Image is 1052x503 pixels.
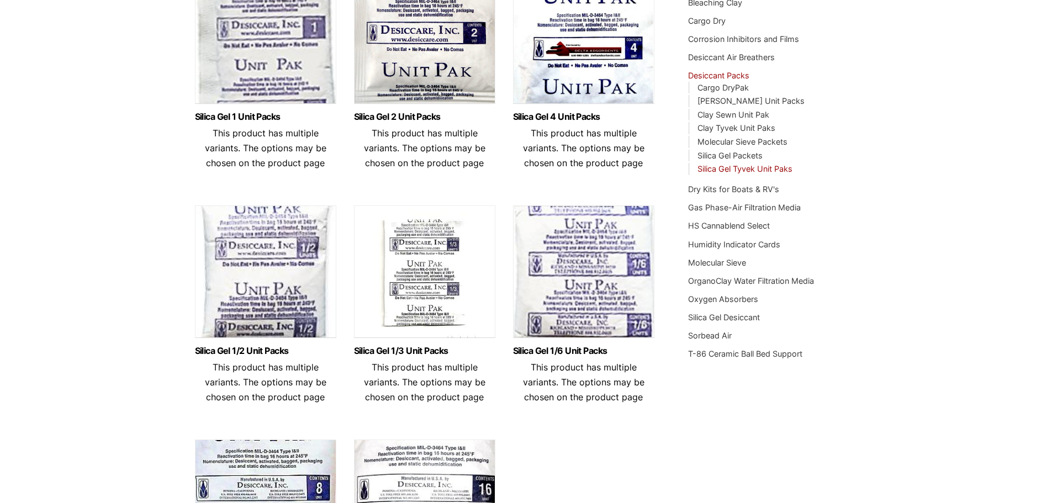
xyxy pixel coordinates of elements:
[513,346,654,356] a: Silica Gel 1/6 Unit Packs
[697,137,787,146] a: Molecular Sieve Packets
[195,112,336,121] a: Silica Gel 1 Unit Packs
[688,331,732,340] a: Sorbead Air
[688,184,779,194] a: Dry Kits for Boats & RV's
[688,52,775,62] a: Desiccant Air Breathers
[195,346,336,356] a: Silica Gel 1/2 Unit Packs
[697,123,775,133] a: Clay Tyvek Unit Paks
[688,349,802,358] a: T-86 Ceramic Ball Bed Support
[688,313,760,322] a: Silica Gel Desiccant
[688,71,749,80] a: Desiccant Packs
[354,112,495,121] a: Silica Gel 2 Unit Packs
[697,96,805,105] a: [PERSON_NAME] Unit Packs
[697,164,792,173] a: Silica Gel Tyvek Unit Paks
[688,203,801,212] a: Gas Phase-Air Filtration Media
[688,294,758,304] a: Oxygen Absorbers
[688,221,770,230] a: HS Cannablend Select
[688,34,799,44] a: Corrosion Inhibitors and Films
[364,128,485,168] span: This product has multiple variants. The options may be chosen on the product page
[354,346,495,356] a: Silica Gel 1/3 Unit Packs
[688,16,726,25] a: Cargo Dry
[697,110,769,119] a: Clay Sewn Unit Pak
[364,362,485,403] span: This product has multiple variants. The options may be chosen on the product page
[205,128,326,168] span: This product has multiple variants. The options may be chosen on the product page
[523,362,644,403] span: This product has multiple variants. The options may be chosen on the product page
[688,276,814,285] a: OrganoClay Water Filtration Media
[513,112,654,121] a: Silica Gel 4 Unit Packs
[688,240,780,249] a: Humidity Indicator Cards
[688,258,746,267] a: Molecular Sieve
[523,128,644,168] span: This product has multiple variants. The options may be chosen on the product page
[205,362,326,403] span: This product has multiple variants. The options may be chosen on the product page
[697,83,749,92] a: Cargo DryPak
[697,151,763,160] a: Silica Gel Packets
